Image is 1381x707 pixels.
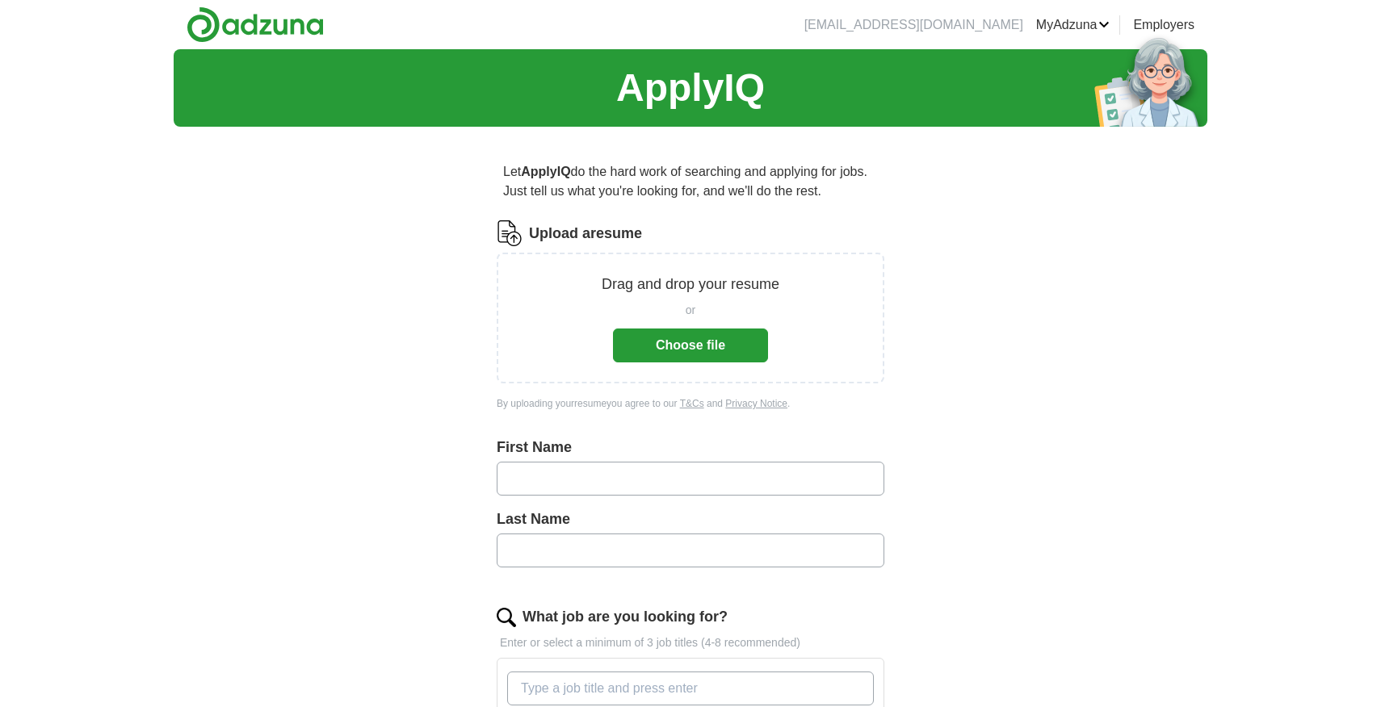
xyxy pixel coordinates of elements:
[497,220,523,246] img: CV Icon
[725,398,787,409] a: Privacy Notice
[602,274,779,295] p: Drag and drop your resume
[613,328,768,362] button: Choose file
[497,634,884,651] p: Enter or select a minimum of 3 job titles (4-8 recommended)
[1133,15,1194,35] a: Employers
[1036,15,1110,35] a: MyAdzuna
[497,437,884,458] label: First Name
[187,6,324,43] img: Adzuna logo
[616,59,765,117] h1: ApplyIQ
[680,398,704,409] a: T&Cs
[507,671,874,705] input: Type a job title and press enter
[686,302,695,319] span: or
[497,608,516,627] img: search.png
[521,165,570,178] strong: ApplyIQ
[497,396,884,411] div: By uploading your resume you agree to our and .
[523,606,728,628] label: What job are you looking for?
[497,156,884,207] p: Let do the hard work of searching and applying for jobs. Just tell us what you're looking for, an...
[497,508,884,530] label: Last Name
[804,15,1023,35] li: [EMAIL_ADDRESS][DOMAIN_NAME]
[529,223,642,245] label: Upload a resume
